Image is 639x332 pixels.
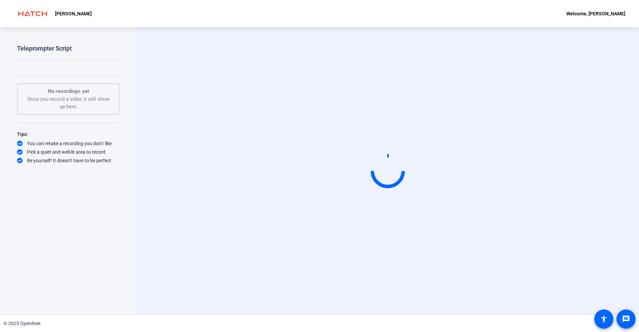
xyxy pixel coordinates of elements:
div: Once you record a video it will show up here. [25,87,112,111]
div: Tips: [17,130,119,138]
div: Pick a quiet and well-lit area to record [17,149,119,155]
div: Welcome, [PERSON_NAME] [566,10,625,18]
p: No recordings yet [25,87,112,95]
mat-icon: accessibility [600,315,608,323]
div: You can retake a recording you don’t like [17,140,119,147]
div: © 2025 OpenReel [3,320,40,327]
img: OpenReel logo [14,7,52,20]
div: Be yourself! It doesn’t have to be perfect [17,157,119,164]
p: [PERSON_NAME] [55,10,92,18]
mat-icon: message [622,315,630,323]
div: Teleprompter Script [17,44,72,53]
